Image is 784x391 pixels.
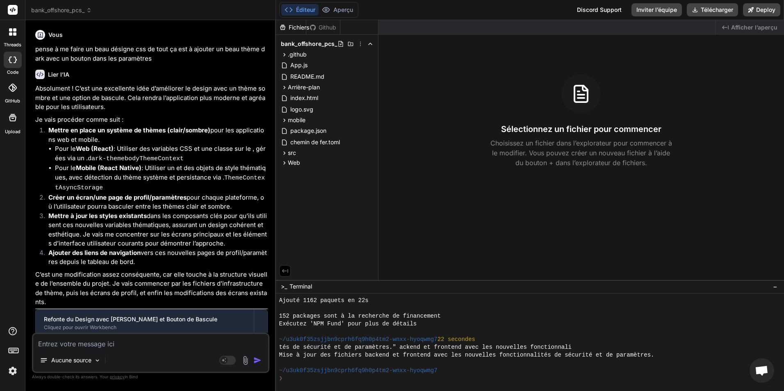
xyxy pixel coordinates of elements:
img: Choisissez des modèles [94,357,101,364]
span: Terminal [289,282,312,291]
span: chemin de fer.toml [289,137,341,147]
label: threads [4,41,21,48]
span: logo.svg [289,105,314,114]
font: Fichiers [289,23,309,32]
span: Arrière-plan [288,83,320,91]
div: Refonte du Design avec [PERSON_NAME] et Bouton de Bascule [44,315,246,323]
li: vers ces nouvelles pages de profil/paramètres depuis le tableau de bord. [42,248,268,267]
label: GitHub [5,98,20,105]
span: .github [288,50,307,59]
strong: Mettre en place un système de thèmes (clair/sombre) [48,126,210,134]
strong: Mettre à jour les styles existants [48,212,147,220]
font: Éditeur [296,6,315,14]
span: Ajouté 1162 paquets en 22s [279,297,369,305]
span: 152 packages sont à la recherche de financement [279,312,441,320]
span: mobile [288,116,305,124]
span: README.md [289,72,325,82]
span: >_ [281,282,287,291]
code: AsyncStorage [59,184,103,191]
button: Télécharger [687,3,738,16]
img: attachement [241,356,250,365]
h3: Sélectionnez un fichier pour commencer [501,123,661,135]
label: code [7,69,18,76]
font: Pour le : Utiliser un et des objets de style thématiques, avec détection du thème système et pers... [55,164,266,181]
span: ~/u3uk0f35zsjjbn9cprh6fq9h0p4tm2-wnxx-hyoqwmg7 [279,367,438,375]
font: Github [319,23,336,32]
button: Inviter l’équipe [631,3,682,16]
span: 22 secondes [438,336,475,343]
h6: Lier l’IA [48,70,69,79]
p: Aucune source [51,356,91,364]
strong: Ajouter des liens de navigation [48,249,141,257]
div: Cliquez pour ouvrir Workbench [44,324,246,331]
span: package.json [289,126,327,136]
p: Je vais procéder comme suit : [35,115,268,125]
li: dans les composants clés pour qu’ils utilisent ces nouvelles variables thématiques, assurant un d... [42,211,268,248]
span: src [288,149,296,157]
strong: Mobile (React Native) [76,164,141,172]
code: ThemeContext [139,155,184,162]
span: ❯ [279,375,283,382]
button: Deploy [743,3,780,16]
button: Aperçu [319,4,356,16]
font: pour les applications web et mobile. [48,126,264,143]
span: Mise à jour des fichiers backend et frontend avec les nouvelles fonctionnalités de sécurité et de... [279,351,654,359]
div: Discord Support [572,3,627,16]
h6: Vous [48,31,63,39]
span: tés de sécurité et de paramètres." ackend et frontend avec les nouvelles fonctionnali [279,343,572,351]
span: index.html [289,93,319,103]
span: Afficher l’aperçu [731,23,777,32]
span: privacy [110,374,125,379]
span: bank_offshore_pcs_ [281,40,337,48]
p: Absolument ! C’est une excellente idée d’améliorer le design avec un thème sombre et une option d... [35,84,268,112]
code: body [125,155,139,162]
label: Upload [5,128,21,135]
font: Aperçu [333,6,353,14]
p: Always double-check its answers. Your in Bind [32,373,269,381]
button: Refonte du Design avec [PERSON_NAME] et Bouton de BasculeCliquez pour ouvrir Workbench [36,309,254,336]
span: − [773,282,777,291]
p: C’est une modification assez conséquente, car elle touche à la structure visuelle de l’ensemble d... [35,270,268,307]
span: Web [288,159,300,167]
font: Pour le : Utiliser des variables CSS et une classe sur le , gérées via un . [55,145,266,162]
font: bank_offshore_pcs_ [31,6,84,14]
img: icône [253,356,262,364]
span: App.js [289,60,308,70]
span: Exécutez 'NPM Fund' pour plus de détails [279,320,417,328]
img: settings [6,364,20,378]
code: dark-theme [88,155,125,162]
button: − [771,280,779,293]
p: pense à me faire un beau désigne css de tout ça est à ajouter un beau thème dark avec un bouton d... [35,45,268,63]
div: Ouvrir le chat [750,358,774,383]
li: pour chaque plateforme, où l’utilisateur pourra basculer entre les thèmes clair et sombre. [42,193,268,211]
p: Choisissez un fichier dans l’explorateur pour commencer à le modifier. Vous pouvez créer un nouve... [489,138,673,168]
strong: Web (React) [76,145,114,152]
strong: Créer un écran/une page de profil/paramètres [48,193,187,201]
font: Télécharger [701,6,733,14]
span: ~/u3uk0f35zsjjbn9cprh6fq9h0p4tm2-wnxx-hyoqwmg7 [279,336,438,343]
button: Éditeur [281,4,319,16]
font: Deploy [756,6,775,14]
